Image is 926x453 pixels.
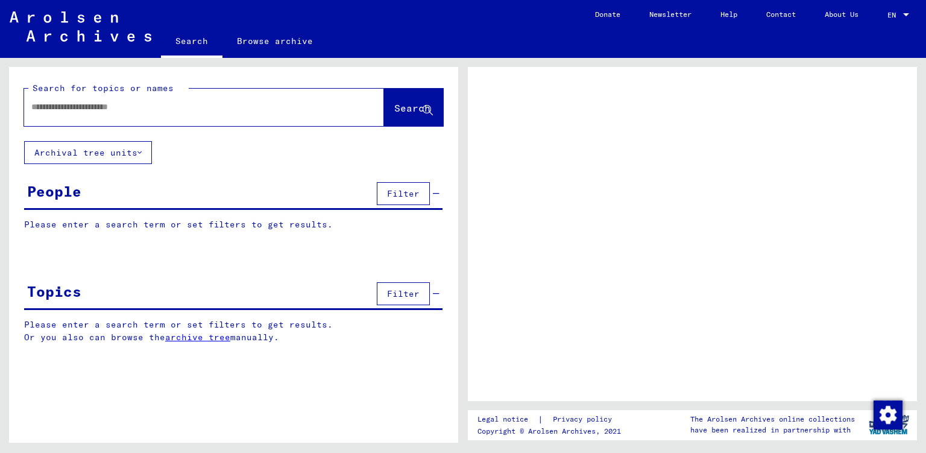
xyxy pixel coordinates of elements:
[27,180,81,202] div: People
[27,280,81,302] div: Topics
[222,27,327,55] a: Browse archive
[161,27,222,58] a: Search
[690,425,855,436] p: have been realized in partnership with
[387,188,420,199] span: Filter
[866,410,912,440] img: yv_logo.png
[10,11,151,42] img: Arolsen_neg.svg
[377,182,430,205] button: Filter
[24,318,443,344] p: Please enter a search term or set filters to get results. Or you also can browse the manually.
[377,282,430,305] button: Filter
[33,83,174,93] mat-label: Search for topics or names
[477,426,626,437] p: Copyright © Arolsen Archives, 2021
[690,414,855,425] p: The Arolsen Archives online collections
[387,288,420,299] span: Filter
[165,332,230,343] a: archive tree
[384,89,443,126] button: Search
[477,413,538,426] a: Legal notice
[543,413,626,426] a: Privacy policy
[477,413,626,426] div: |
[887,11,901,19] span: EN
[874,401,902,429] img: Change consent
[394,102,430,114] span: Search
[24,218,443,231] p: Please enter a search term or set filters to get results.
[24,141,152,164] button: Archival tree units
